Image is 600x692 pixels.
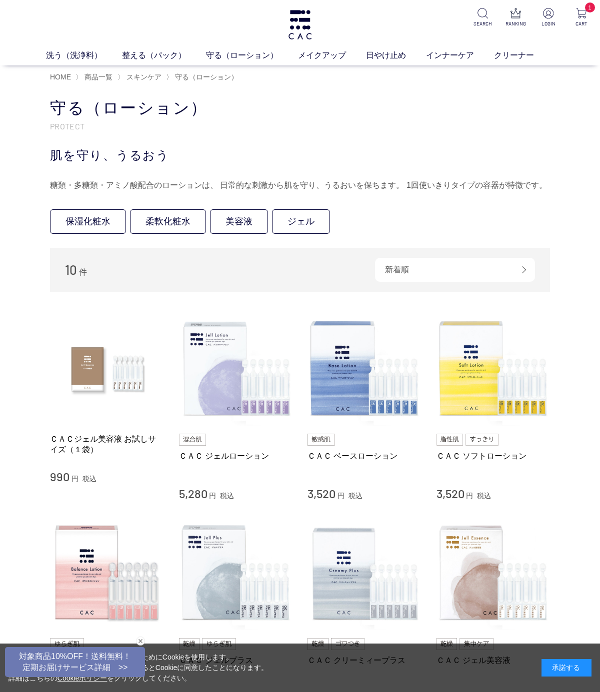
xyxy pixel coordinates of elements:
[366,49,426,61] a: 日やけ止め
[50,469,69,484] span: 990
[50,121,550,131] p: PROTECT
[220,492,234,500] span: 税込
[50,146,550,164] div: 肌を守り、うるおう
[126,73,161,81] span: スキンケア
[298,49,366,61] a: メイクアップ
[426,49,494,61] a: インナーケア
[538,20,559,27] p: LOGIN
[307,312,421,426] img: ＣＡＣ ベースローション
[206,49,298,61] a: 守る（ローション）
[179,451,293,461] a: ＣＡＣ ジェルローション
[436,451,550,461] a: ＣＡＣ ソフトローション
[65,262,77,277] span: 10
[122,49,206,61] a: 整える（パック）
[307,638,328,650] img: 乾燥
[472,8,493,27] a: SEARCH
[348,492,362,500] span: 税込
[173,73,238,81] a: 守る（ローション）
[337,492,344,500] span: 円
[436,516,550,630] img: ＣＡＣ ジェル美容液
[50,97,550,119] h1: 守る（ローション）
[124,73,161,81] a: スキンケア
[209,492,216,500] span: 円
[436,434,463,446] img: 脂性肌
[179,312,293,426] img: ＣＡＣ ジェルローション
[50,516,164,630] img: ＣＡＣ バランスローション
[272,209,330,234] a: ジェル
[307,434,334,446] img: 敏感肌
[179,486,207,501] span: 5,280
[436,312,550,426] img: ＣＡＣ ソフトローション
[571,8,592,27] a: 1 CART
[50,434,164,455] a: ＣＡＣジェル美容液 お試しサイズ（１袋）
[307,451,421,461] a: ＣＡＣ ベースローション
[331,638,364,650] img: ゴワつき
[307,516,421,630] img: ＣＡＣ クリーミィープラス
[287,10,313,39] img: logo
[79,268,87,276] span: 件
[466,492,473,500] span: 円
[84,73,112,81] span: 商品一覧
[505,8,526,27] a: RANKING
[202,638,236,650] img: ゆらぎ肌
[436,638,457,650] img: 乾燥
[175,73,238,81] span: 守る（ローション）
[375,258,535,282] div: 新着順
[50,209,126,234] a: 保湿化粧水
[538,8,559,27] a: LOGIN
[46,49,122,61] a: 洗う（洗浄料）
[117,72,164,82] li: 〉
[465,434,498,446] img: すっきり
[179,638,200,650] img: 乾燥
[477,492,491,500] span: 税込
[50,73,71,81] a: HOME
[50,638,84,650] img: ゆらぎ肌
[307,486,335,501] span: 3,520
[472,20,493,27] p: SEARCH
[210,209,268,234] a: 美容液
[75,72,115,82] li: 〉
[71,475,78,483] span: 円
[82,475,96,483] span: 税込
[50,177,550,193] div: 糖類・多糖類・アミノ酸配合のローションは、 日常的な刺激から肌を守り、うるおいを保ちます。 1回使いきりタイプの容器が特徴です。
[459,638,493,650] img: 集中ケア
[166,72,240,82] li: 〉
[179,516,293,630] img: ＣＡＣ ジェルプラス
[50,312,164,426] img: ＣＡＣジェル美容液 お試しサイズ（１袋）
[571,20,592,27] p: CART
[585,2,595,12] span: 1
[541,659,591,677] div: 承諾する
[130,209,206,234] a: 柔軟化粧水
[494,49,554,61] a: クリーナー
[179,434,206,446] img: 混合肌
[436,486,464,501] span: 3,520
[82,73,112,81] a: 商品一覧
[505,20,526,27] p: RANKING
